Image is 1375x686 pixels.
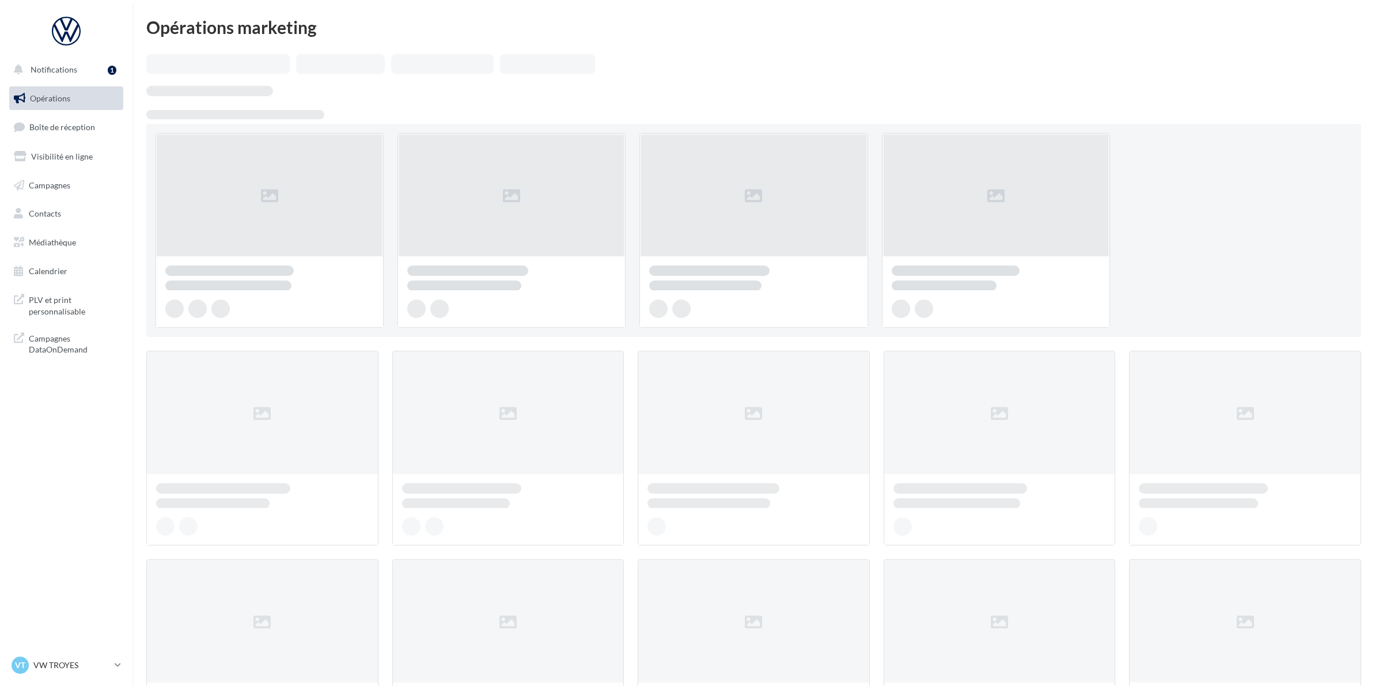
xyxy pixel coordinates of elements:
a: Campagnes DataOnDemand [7,326,126,360]
span: Notifications [31,65,77,74]
span: Médiathèque [29,237,76,247]
span: VT [15,660,25,671]
div: 1 [108,66,116,75]
a: Calendrier [7,259,126,283]
div: Opérations marketing [146,18,1361,36]
span: Campagnes [29,180,70,189]
a: VT VW TROYES [9,654,123,676]
span: Calendrier [29,266,67,276]
span: PLV et print personnalisable [29,292,119,317]
a: Contacts [7,202,126,226]
span: Campagnes DataOnDemand [29,331,119,355]
a: Médiathèque [7,230,126,255]
span: Visibilité en ligne [31,151,93,161]
span: Opérations [30,93,70,103]
a: Boîte de réception [7,115,126,139]
a: PLV et print personnalisable [7,287,126,321]
a: Opérations [7,86,126,111]
span: Boîte de réception [29,122,95,132]
button: Notifications 1 [7,58,121,82]
p: VW TROYES [33,660,110,671]
a: Campagnes [7,173,126,198]
a: Visibilité en ligne [7,145,126,169]
span: Contacts [29,209,61,218]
